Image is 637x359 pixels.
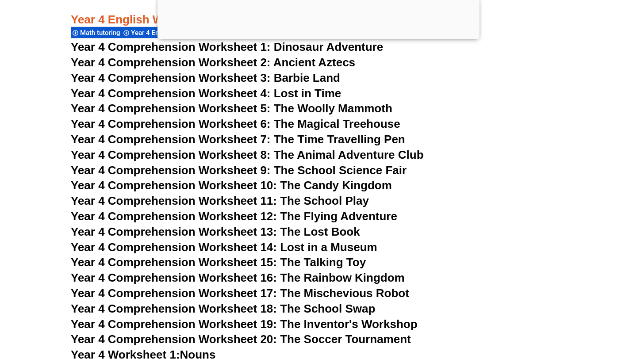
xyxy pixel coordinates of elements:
a: Year 4 Comprehension Worksheet 4: Lost in Time [71,87,341,100]
span: Year 4 Comprehension Worksheet 1: [71,40,271,53]
div: Math tutoring [71,27,122,38]
a: Year 4 Comprehension Worksheet 13: The Lost Book [71,225,360,238]
a: Year 4 Comprehension Worksheet 15: The Talking Toy [71,256,366,269]
a: Year 4 Comprehension Worksheet 2: Ancient Aztecs [71,56,355,69]
a: Year 4 Comprehension Worksheet 18: The School Swap [71,302,375,315]
a: Year 4 Comprehension Worksheet 6: The Magical Treehouse [71,117,400,130]
a: Year 4 Comprehension Worksheet 9: The School Science Fair [71,164,407,177]
span: Dinosaur Adventure [274,40,383,53]
a: Year 4 Comprehension Worksheet 16: The Rainbow Kingdom [71,271,405,284]
a: Year 4 Comprehension Worksheet 12: The Flying Adventure [71,210,397,223]
span: Year 4 English worksheets [131,29,212,37]
a: Year 4 Comprehension Worksheet 1: Dinosaur Adventure [71,40,383,53]
a: Year 4 Comprehension Worksheet 3: Barbie Land [71,71,340,84]
a: Year 4 Comprehension Worksheet 17: The Mischevious Robot [71,286,409,300]
a: Year 4 Comprehension Worksheet 10: The Candy Kingdom [71,179,392,192]
a: Year 4 Comprehension Worksheet 7: The Time Travelling Pen [71,133,405,146]
iframe: Chat Widget [485,259,637,359]
div: Year 4 English worksheets [122,27,211,38]
a: Year 4 Comprehension Worksheet 11: The School Play [71,194,369,207]
a: Year 4 Comprehension Worksheet 20: The Soccer Tournament [71,332,411,346]
a: Year 4 Comprehension Worksheet 5: The Woolly Mammoth [71,102,392,115]
span: Math tutoring [80,29,123,37]
a: Year 4 Comprehension Worksheet 8: The Animal Adventure Club [71,148,424,161]
a: Year 4 Comprehension Worksheet 14: Lost in a Museum [71,241,377,254]
a: Year 4 Comprehension Worksheet 19: The Inventor's Workshop [71,317,418,331]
